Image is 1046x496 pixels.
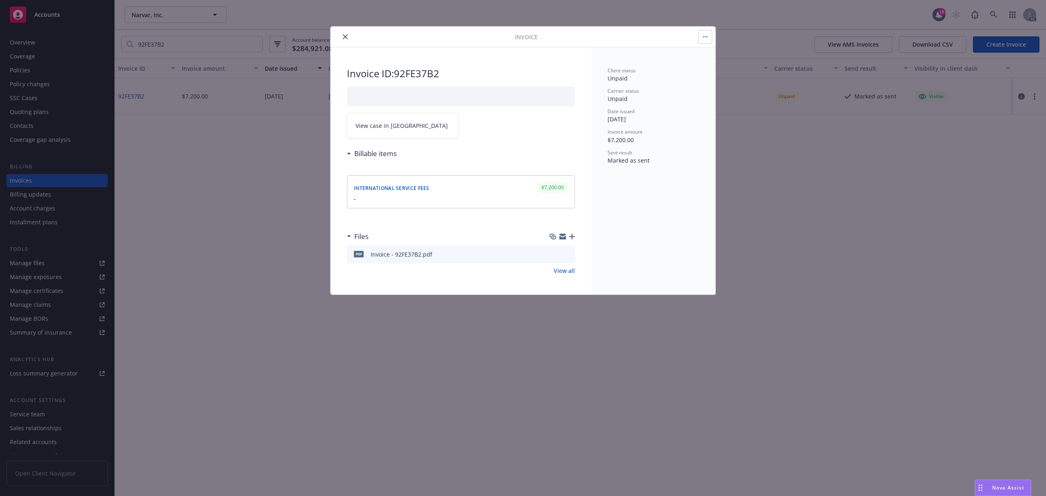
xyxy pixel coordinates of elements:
span: Invoice amount [608,128,642,135]
span: Date issued [608,108,635,115]
div: Invoice - 92FE37B2.pdf [371,250,432,259]
a: View case in [GEOGRAPHIC_DATA] [347,113,458,139]
a: View all [554,266,575,275]
div: Drag to move [975,480,986,496]
div: Billable items [347,148,397,159]
span: $7,200.00 [608,136,634,144]
span: Carrier status [608,87,639,94]
span: Sent result [608,149,632,156]
h2: Invoice ID: 92FE37B2 [347,67,575,80]
span: Marked as sent [608,156,650,164]
button: close [340,32,350,42]
span: Unpaid [608,95,628,103]
div: $7,200.00 [537,182,568,192]
span: Client status [608,67,636,74]
h3: Files [354,231,369,242]
button: - [354,194,356,203]
span: International service fees [354,185,429,192]
span: Nova Assist [992,484,1024,491]
span: Unpaid [608,74,628,82]
button: preview file [564,250,572,259]
span: [DATE] [608,115,626,123]
div: Files [347,231,369,242]
span: View case in [GEOGRAPHIC_DATA] [355,121,448,130]
button: Nova Assist [975,480,1031,496]
h3: Billable items [354,148,397,159]
button: download file [551,250,558,259]
span: pdf [354,251,364,257]
span: Invoice [515,33,538,41]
